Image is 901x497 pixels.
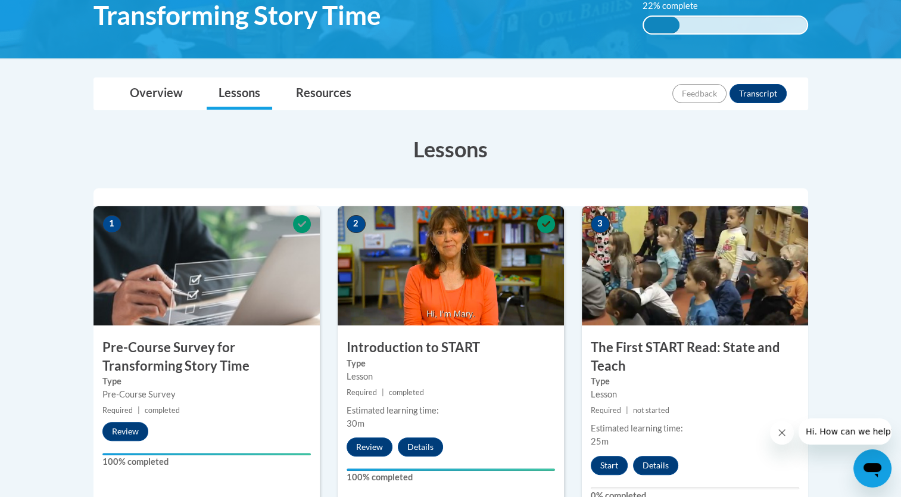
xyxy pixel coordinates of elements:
button: Review [347,437,392,456]
span: | [626,406,628,415]
h3: Introduction to START [338,338,564,357]
span: completed [145,406,180,415]
span: Hi. How can we help? [7,8,96,18]
iframe: Button to launch messaging window [853,449,891,487]
span: 2 [347,215,366,233]
span: 25m [591,436,609,446]
img: Course Image [93,206,320,325]
a: Lessons [207,78,272,110]
span: Required [591,406,621,415]
button: Transcript [729,84,787,103]
div: Estimated learning time: [591,422,799,435]
img: Course Image [338,206,564,325]
label: 100% completed [347,471,555,484]
button: Feedback [672,84,727,103]
label: Type [591,375,799,388]
div: Lesson [347,370,555,383]
label: 100% completed [102,455,311,468]
iframe: Close message [770,421,794,445]
label: Type [102,375,311,388]
button: Details [633,456,678,475]
h3: The First START Read: State and Teach [582,338,808,375]
a: Resources [284,78,363,110]
h3: Pre-Course Survey for Transforming Story Time [93,338,320,375]
iframe: Message from company [799,418,891,445]
div: Estimated learning time: [347,404,555,417]
img: Course Image [582,206,808,325]
a: Overview [118,78,195,110]
div: Your progress [102,453,311,455]
span: not started [633,406,669,415]
span: 30m [347,418,364,428]
span: completed [389,388,424,397]
button: Start [591,456,628,475]
span: 1 [102,215,121,233]
div: 22% complete [644,17,679,33]
span: Required [102,406,133,415]
label: Type [347,357,555,370]
div: Lesson [591,388,799,401]
div: Your progress [347,468,555,471]
h3: Lessons [93,134,808,164]
span: | [382,388,384,397]
div: Pre-Course Survey [102,388,311,401]
span: 3 [591,215,610,233]
button: Review [102,422,148,441]
button: Details [398,437,443,456]
span: | [138,406,140,415]
span: Required [347,388,377,397]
